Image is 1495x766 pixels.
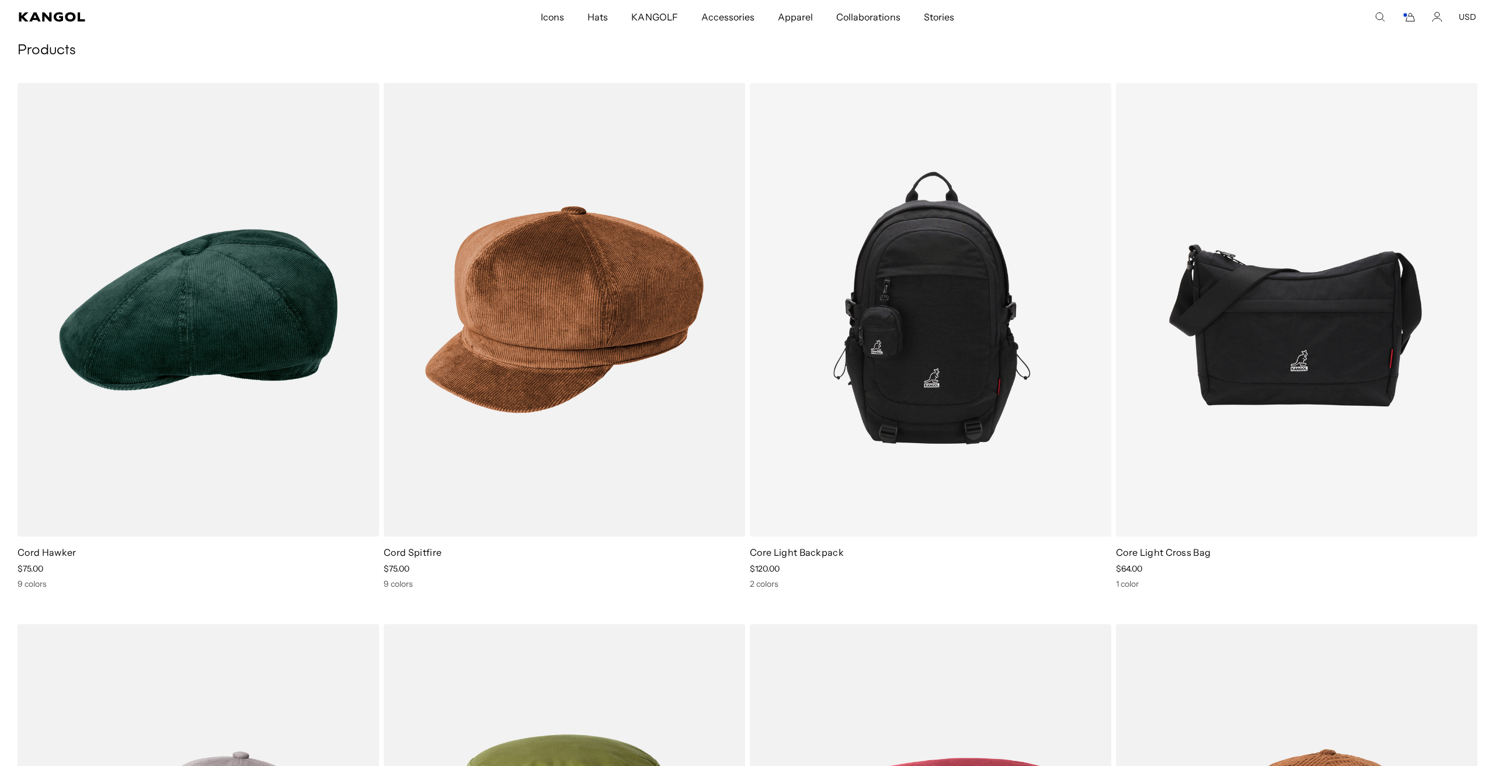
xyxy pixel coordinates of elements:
p: Core Light Cross Bag [1116,546,1477,559]
div: 9 colors [384,579,745,589]
img: Core Light Cross Bag [1116,83,1477,537]
span: $75.00 [384,563,409,574]
div: 2 colors [750,579,1111,589]
div: 9 colors [18,579,379,589]
span: $64.00 [1116,563,1142,574]
img: color-wood [384,83,745,537]
span: $120.00 [750,563,780,574]
button: Cart [1402,12,1416,22]
div: 1 color [1116,579,1477,589]
summary: Search here [1375,12,1385,22]
img: color-forrester [18,83,379,537]
img: Core Light Backpack [750,83,1111,537]
span: $75.00 [18,563,43,574]
p: Core Light Backpack [750,546,1111,559]
a: Account [1432,12,1442,22]
button: USD [1459,12,1476,22]
a: Kangol [19,12,359,22]
h1: Products [18,42,1477,60]
p: Cord Hawker [18,546,379,559]
p: Cord Spitfire [384,546,745,559]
